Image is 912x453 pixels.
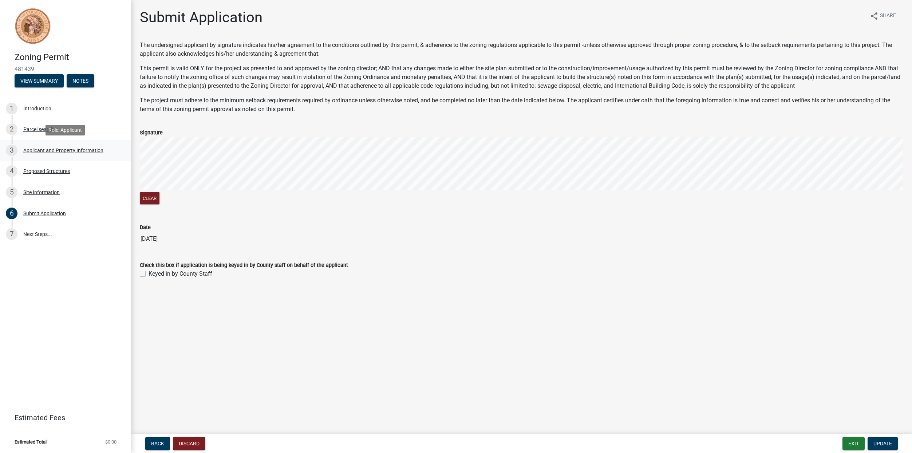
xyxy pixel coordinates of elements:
div: 4 [6,165,17,177]
button: Discard [173,437,205,450]
div: Proposed Structures [23,169,70,174]
p: The undersigned applicant by signature indicates his/her agreement to the conditions outlined by ... [140,41,903,58]
label: Date [140,225,151,230]
h1: Submit Application [140,9,262,26]
img: Sioux County, Iowa [15,8,51,44]
span: 481439 [15,66,117,72]
div: 6 [6,208,17,219]
div: Introduction [23,106,51,111]
p: The project must adhere to the minimum setback requirements required by ordinance unless otherwis... [140,96,903,114]
span: $0.00 [105,440,117,444]
span: Share [880,12,896,20]
div: 3 [6,145,17,156]
div: 2 [6,123,17,135]
h4: Zoning Permit [15,52,125,63]
span: Estimated Total [15,440,47,444]
button: shareShare [864,9,902,23]
span: Update [873,441,892,446]
div: 7 [6,228,17,240]
label: Keyed in by County Staff [149,269,212,278]
p: This permit is valid ONLY for the project as presented to and approved by the zoning director; AN... [140,64,903,90]
button: Notes [67,74,94,87]
div: Site Information [23,190,60,195]
button: Clear [140,192,159,204]
button: Exit [842,437,865,450]
wm-modal-confirm: Notes [67,78,94,84]
div: Applicant and Property Information [23,148,103,153]
button: Update [868,437,898,450]
label: Signature [140,130,163,135]
div: 1 [6,103,17,114]
span: Back [151,441,164,446]
wm-modal-confirm: Summary [15,78,64,84]
i: share [870,12,879,20]
button: Back [145,437,170,450]
div: Parcel search [23,127,54,132]
div: 5 [6,186,17,198]
button: View Summary [15,74,64,87]
div: Role: Applicant [46,125,85,135]
a: Estimated Fees [6,410,119,425]
label: Check this box if application is being keyed in by County staff on behalf of the applicant [140,263,348,268]
div: Submit Application [23,211,66,216]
